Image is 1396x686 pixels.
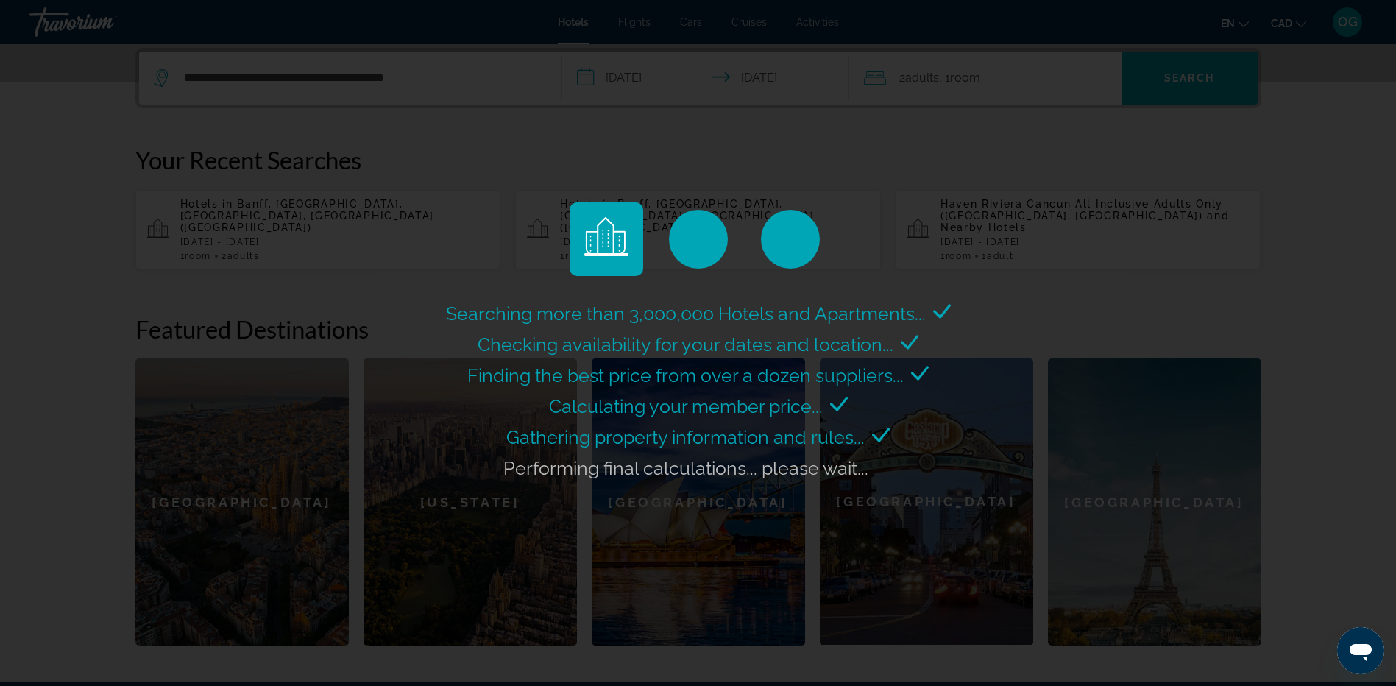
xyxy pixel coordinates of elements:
span: Checking availability for your dates and location... [478,333,893,356]
span: Finding the best price from over a dozen suppliers... [467,364,904,386]
span: Gathering property information and rules... [506,426,865,448]
iframe: Button to launch messaging window [1337,627,1384,674]
span: Calculating your member price... [549,395,823,417]
span: Performing final calculations... please wait... [503,457,868,479]
span: Searching more than 3,000,000 Hotels and Apartments... [446,303,926,325]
